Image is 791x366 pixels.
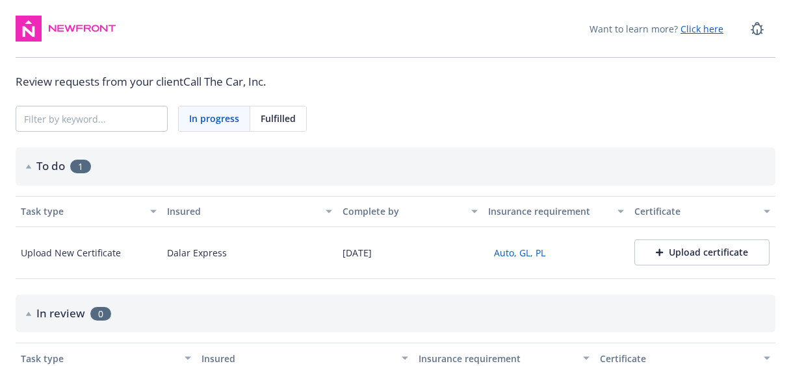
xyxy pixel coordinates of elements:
[21,204,142,218] div: Task type
[201,352,394,365] div: Insured
[629,196,775,227] button: Certificate
[590,22,723,36] span: Want to learn more?
[634,239,770,265] button: Upload certificate
[261,112,296,125] span: Fulfilled
[343,246,372,260] div: [DATE]
[167,246,227,260] div: Dalar Express
[167,204,318,218] div: Insured
[600,352,756,365] div: Certificate
[162,196,337,227] button: Insured
[16,16,42,42] img: navigator-logo.svg
[656,246,748,259] div: Upload certificate
[337,196,484,227] button: Complete by
[189,112,239,125] span: In progress
[16,73,775,90] div: Review requests from your client Call The Car, Inc.
[488,204,610,218] div: Insurance requirement
[90,307,111,321] span: 0
[343,204,464,218] div: Complete by
[16,196,162,227] button: Task type
[21,352,177,365] div: Task type
[36,158,65,175] h2: To do
[47,22,118,35] img: Newfront Logo
[634,204,756,218] div: Certificate
[36,305,85,322] h2: In review
[21,246,121,260] div: Upload New Certificate
[483,196,629,227] button: Insurance requirement
[744,16,770,42] a: Report a Bug
[419,352,575,365] div: Insurance requirement
[16,106,167,131] input: Filter by keyword...
[681,23,723,35] a: Click here
[70,160,91,173] span: 1
[488,243,551,263] button: Auto, GL, PL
